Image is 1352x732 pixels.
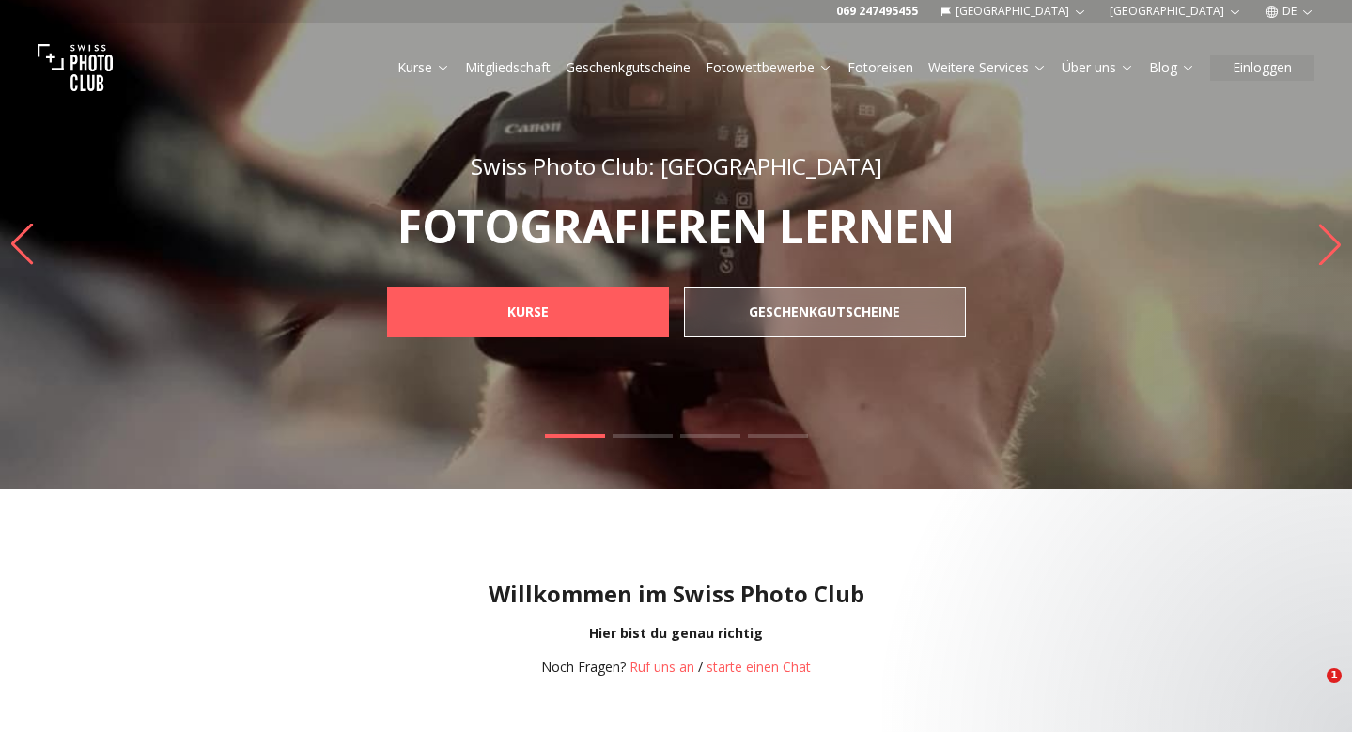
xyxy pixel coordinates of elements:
a: Mitgliedschaft [465,58,551,77]
span: 1 [1327,668,1342,683]
a: Fotowettbewerbe [706,58,832,77]
span: Noch Fragen? [541,658,626,676]
a: Ruf uns an [629,658,694,676]
a: Geschenkgutscheine [566,58,691,77]
a: KURSE [387,287,669,337]
span: Swiss Photo Club: [GEOGRAPHIC_DATA] [471,150,882,181]
a: Kurse [397,58,450,77]
button: Blog [1142,55,1203,81]
button: Geschenkgutscheine [558,55,698,81]
h1: Willkommen im Swiss Photo Club [15,579,1337,609]
img: Swiss photo club [38,30,113,105]
button: Kurse [390,55,458,81]
iframe: Intercom live chat [1288,668,1333,713]
a: Über uns [1062,58,1134,77]
button: Über uns [1054,55,1142,81]
a: Fotoreisen [847,58,913,77]
button: Weitere Services [921,55,1054,81]
button: Mitgliedschaft [458,55,558,81]
button: Fotoreisen [840,55,921,81]
a: Blog [1149,58,1195,77]
a: 069 247495455 [836,4,918,19]
b: KURSE [507,303,549,321]
button: starte einen Chat [707,658,811,677]
div: Hier bist du genau richtig [15,624,1337,643]
div: / [541,658,811,677]
a: GESCHENKGUTSCHEINE [684,287,966,337]
b: GESCHENKGUTSCHEINE [749,303,900,321]
button: Fotowettbewerbe [698,55,840,81]
p: FOTOGRAFIEREN LERNEN [346,204,1007,249]
button: Einloggen [1210,55,1314,81]
a: Weitere Services [928,58,1047,77]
